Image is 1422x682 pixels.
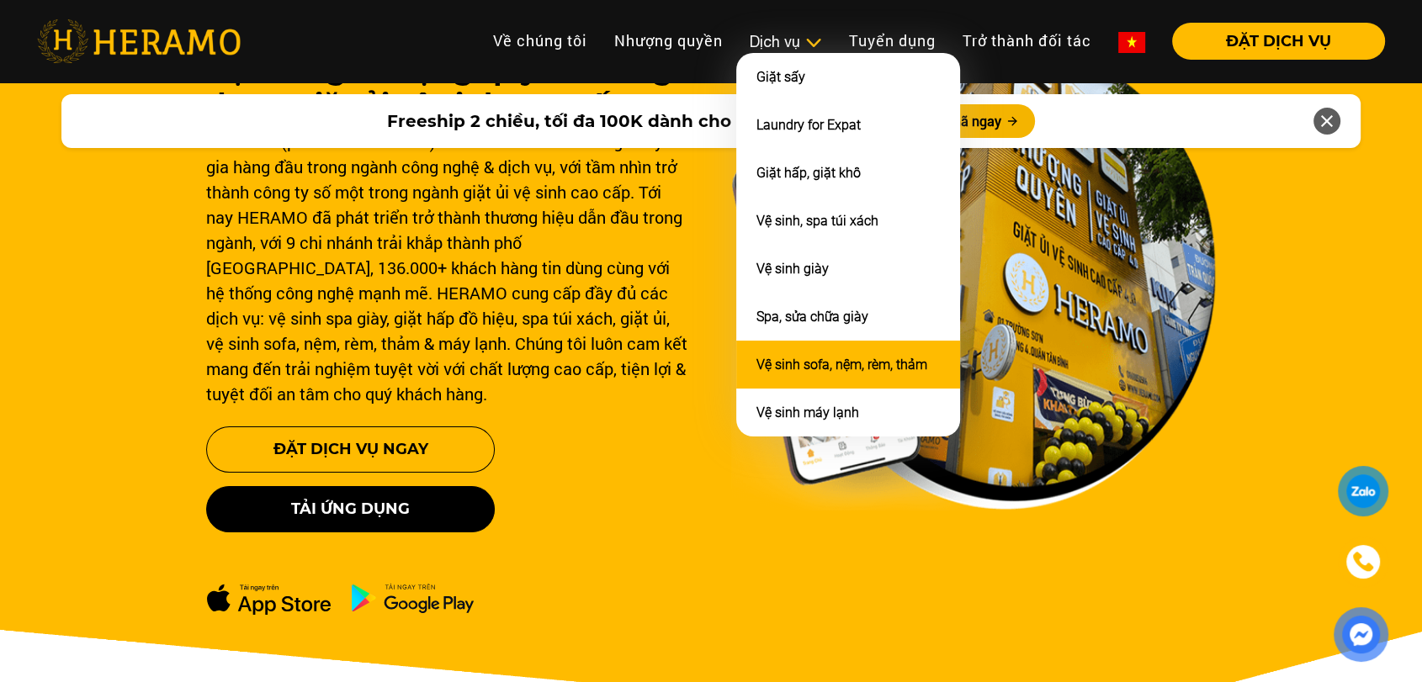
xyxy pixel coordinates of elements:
[804,34,822,51] img: subToggleIcon
[836,23,949,59] a: Tuyển dụng
[37,19,241,63] img: heramo-logo.png
[756,309,868,325] a: Spa, sửa chữa giày
[1172,23,1385,60] button: ĐẶT DỊCH VỤ
[351,583,475,613] img: ch-dowload
[206,129,691,406] div: HERAMO (phát âm “hê-ra-mô”) ra đời từ 2017 bởi những chuyên gia hàng đầu trong ngành công nghệ & ...
[756,117,861,133] a: Laundry for Expat
[206,486,495,532] button: Tải ứng dụng
[756,69,805,85] a: Giặt sấy
[480,23,601,59] a: Về chúng tôi
[387,108,880,134] span: Freeship 2 chiều, tối đa 100K dành cho khách hàng mới
[756,404,859,420] a: Vệ sinh máy lạnh
[731,46,1216,510] img: banner
[756,357,927,373] a: Vệ sinh sofa, nệm, rèm, thảm
[1354,552,1373,571] img: phone-icon
[1118,32,1145,53] img: vn-flag.png
[756,165,861,181] a: Giặt hấp, giặt khô
[601,23,736,59] a: Nhượng quyền
[750,30,822,53] div: Dịch vụ
[1159,34,1385,49] a: ĐẶT DỊCH VỤ
[206,426,495,473] button: Đặt Dịch Vụ Ngay
[756,213,878,229] a: Vệ sinh, spa túi xách
[756,261,829,277] a: Vệ sinh giày
[949,23,1105,59] a: Trở thành đối tác
[900,104,1035,138] button: Nhận mã ngay
[1340,539,1386,584] a: phone-icon
[206,583,331,616] img: apple-dowload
